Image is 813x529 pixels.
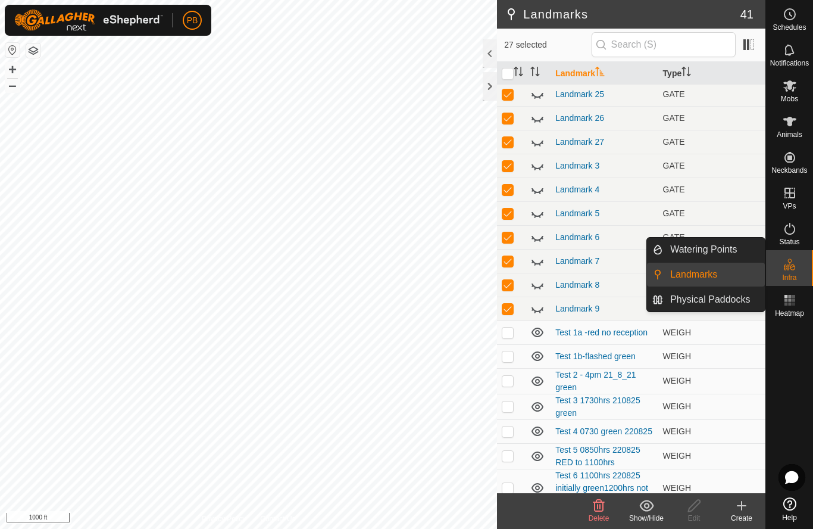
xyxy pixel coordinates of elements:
a: Landmark 5 [555,209,599,218]
span: Neckbands [771,167,807,174]
span: Mobs [781,95,798,102]
a: Landmark 26 [555,113,604,123]
span: GATE [663,161,685,170]
a: Landmark 3 [555,161,599,170]
a: Physical Paddocks [663,288,765,312]
li: Landmarks [647,263,765,287]
th: Landmark [551,62,658,85]
span: WEIGH [663,451,691,460]
span: Notifications [770,60,809,67]
span: 41 [740,5,753,23]
span: Landmarks [670,267,717,282]
span: WEIGH [663,483,691,493]
input: Search (S) [592,32,736,57]
a: Help [766,493,813,526]
a: Landmark 7 [555,256,599,266]
button: + [5,63,20,77]
a: Test 3 1730hrs 210825 green [555,396,640,418]
p-sorticon: Activate to sort [595,69,605,78]
a: Landmark 9 [555,304,599,313]
span: Help [782,514,797,521]
span: GATE [663,304,685,313]
h2: Landmarks [504,7,740,21]
a: Test 2 - 4pm 21_8_21 green [555,370,636,392]
span: Schedules [773,24,806,31]
a: Watering Points [663,238,765,262]
a: Landmark 6 [555,232,599,242]
a: Test 4 0730 green 220825 [555,427,652,436]
span: WEIGH [663,376,691,385]
div: Edit [670,513,718,524]
a: Landmark 27 [555,137,604,147]
li: Physical Paddocks [647,288,765,312]
span: Delete [589,514,609,522]
p-sorticon: Activate to sort [681,69,691,78]
span: Physical Paddocks [670,292,750,307]
span: 27 selected [504,39,591,51]
p-sorticon: Activate to sort [530,69,540,78]
span: Watering Points [670,242,737,257]
span: VPs [783,203,796,210]
img: Gallagher Logo [14,10,163,31]
th: Type [658,62,765,85]
span: GATE [663,137,685,147]
div: Show/Hide [623,513,670,524]
span: WEIGH [663,328,691,337]
span: GATE [663,113,685,123]
a: Landmark 4 [555,185,599,194]
li: Watering Points [647,238,765,262]
p-sorticon: Activate to sort [514,69,523,78]
span: Infra [782,274,796,281]
span: WEIGH [663,402,691,411]
div: Create [718,513,765,524]
span: WEIGH [663,427,691,436]
a: Landmark 25 [555,89,604,99]
a: Landmarks [663,263,765,287]
span: GATE [663,232,685,242]
button: Map Layers [26,43,40,58]
a: Landmark 8 [555,280,599,290]
a: Contact Us [260,514,295,524]
a: Test 6 1100hrs 220825 initially green1200hrs not showing on app [555,471,648,505]
span: Status [779,238,799,245]
span: GATE [663,185,685,194]
button: Reset Map [5,43,20,57]
span: WEIGH [663,351,691,361]
span: GATE [663,89,685,99]
span: PB [187,14,198,27]
span: Heatmap [775,310,804,317]
button: – [5,78,20,92]
span: Animals [777,131,802,138]
a: Test 5 0850hrs 220825 RED to 1100hrs [555,445,640,467]
a: Test 1b-flashed green [555,351,636,361]
a: Test 1a -red no reception [555,328,648,337]
a: Privacy Policy [202,514,246,524]
span: GATE [663,209,685,218]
